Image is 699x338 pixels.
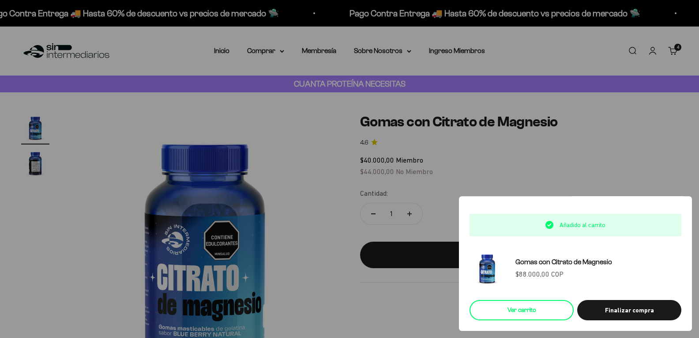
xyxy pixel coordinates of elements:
div: Finalizar compra [588,305,671,315]
button: Finalizar compra [577,300,681,320]
a: Ver carrito [470,300,574,320]
sale-price: $88.000,00 COP [515,269,564,280]
div: Añadido al carrito [470,214,681,236]
a: Gomas con Citrato de Magnesio [515,256,612,268]
img: Gomas con Citrato de Magnesio [470,251,505,286]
